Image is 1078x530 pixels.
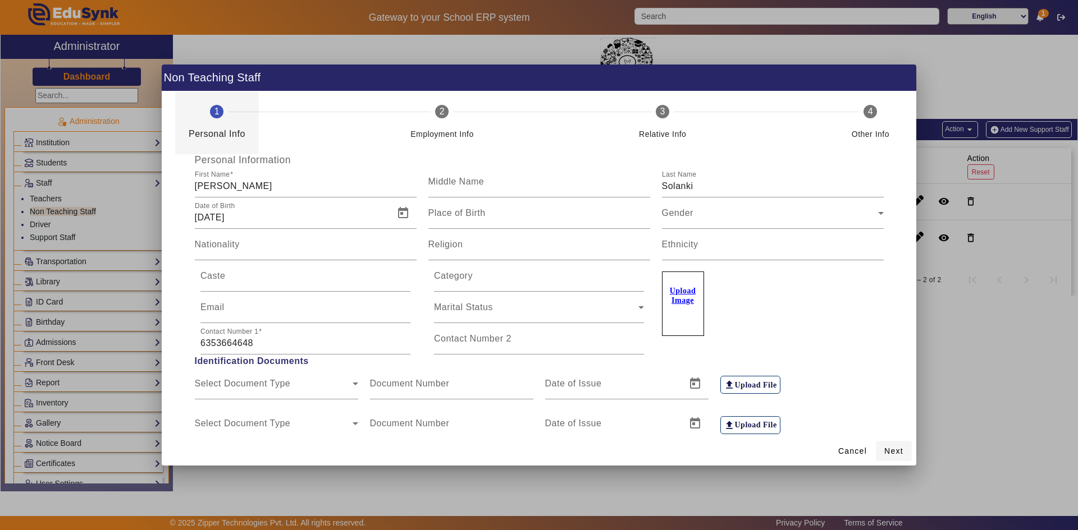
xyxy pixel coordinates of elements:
[724,420,735,431] mat-icon: file_upload
[390,200,417,227] button: Open calendar
[838,445,867,457] span: Cancel
[434,337,644,350] input: Contact Number '2'
[195,211,387,224] input: Date of Birth
[370,418,450,428] mat-label: Document Number
[440,105,445,118] span: 2
[410,127,474,141] div: Employment Info
[662,242,884,256] input: Ethnicity
[720,376,780,394] label: Upload File
[162,64,916,91] h1: Non Teaching Staff
[884,445,903,457] span: Next
[434,274,644,287] input: Category
[876,441,912,461] button: Next
[852,127,889,141] div: Other Info
[545,381,679,395] input: Date of Issue
[428,177,485,186] mat-label: Middle Name
[195,202,235,210] mat-label: Date of Birth
[868,105,873,118] span: 4
[195,179,417,193] input: First Name*
[428,208,486,218] mat-label: Place of Birth
[720,416,780,434] label: Upload File
[639,127,686,141] div: Relative Info
[370,381,533,395] input: Document Number
[682,410,709,437] button: Open calendar
[545,421,679,435] input: Date of Issue
[428,242,650,256] input: Religion
[189,127,245,141] div: Personal Info
[545,418,602,428] mat-label: Date of Issue
[195,379,291,388] mat-label: Select Document Type
[200,328,258,335] mat-label: Contact Number 1
[214,105,220,118] span: 1
[195,239,240,249] mat-label: Nationality
[195,418,291,428] mat-label: Select Document Type
[662,239,698,249] mat-label: Ethnicity
[195,381,353,395] span: Select Document Type
[195,421,353,435] span: Select Document Type
[370,379,450,388] mat-label: Document Number
[195,242,417,256] input: Nationality
[545,379,602,388] mat-label: Date of Issue
[434,334,511,343] mat-label: Contact Number 2
[200,274,410,287] input: Caste
[370,421,533,435] input: Document Number
[189,354,889,368] span: Identification Documents
[662,208,693,218] mat-label: Gender
[189,154,889,166] h5: Personal Information
[428,179,650,193] input: Middle Name
[682,370,709,397] button: Open calendar
[434,271,473,280] mat-label: Category
[724,379,735,390] mat-icon: file_upload
[195,171,230,178] mat-label: First Name
[662,179,884,193] input: Last Name
[200,305,410,319] input: Email
[670,287,696,305] u: Upload Image
[200,302,225,312] mat-label: Email
[834,441,871,461] button: Cancel
[662,211,878,224] span: Gender
[660,105,665,118] span: 3
[428,239,463,249] mat-label: Religion
[662,171,696,178] mat-label: Last Name
[200,337,410,350] input: Contact Number '1'
[200,271,225,280] mat-label: Caste
[434,305,638,319] span: Marital Status
[428,211,650,224] input: Place of Birth
[434,302,493,312] mat-label: Marital Status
